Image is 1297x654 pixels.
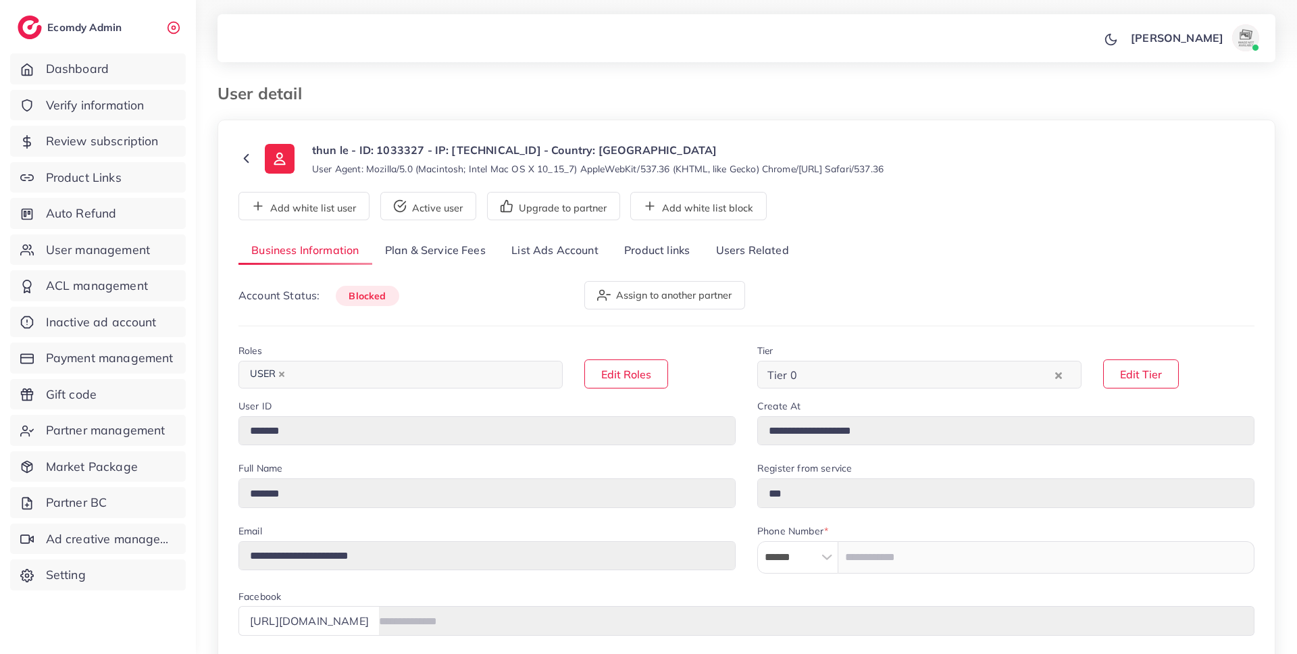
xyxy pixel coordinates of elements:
[238,524,262,538] label: Email
[1055,367,1062,382] button: Clear Selected
[584,359,668,388] button: Edit Roles
[1103,359,1179,388] button: Edit Tier
[10,90,186,121] a: Verify information
[757,361,1082,388] div: Search for option
[46,60,109,78] span: Dashboard
[46,494,107,511] span: Partner BC
[238,361,563,388] div: Search for option
[801,364,1052,385] input: Search for option
[18,16,42,39] img: logo
[10,487,186,518] a: Partner BC
[46,97,145,114] span: Verify information
[336,286,399,306] span: blocked
[765,365,800,385] span: Tier 0
[1232,24,1259,51] img: avatar
[47,21,125,34] h2: Ecomdy Admin
[757,399,800,413] label: Create At
[278,371,285,378] button: Deselect USER
[10,524,186,555] a: Ad creative management
[757,461,852,475] label: Register from service
[238,606,380,635] div: [URL][DOMAIN_NAME]
[293,364,545,385] input: Search for option
[312,162,884,176] small: User Agent: Mozilla/5.0 (Macintosh; Intel Mac OS X 10_15_7) AppleWebKit/537.36 (KHTML, like Gecko...
[703,236,801,266] a: Users Related
[487,192,620,220] button: Upgrade to partner
[46,458,138,476] span: Market Package
[10,559,186,590] a: Setting
[46,313,157,331] span: Inactive ad account
[10,198,186,229] a: Auto Refund
[46,205,117,222] span: Auto Refund
[46,422,166,439] span: Partner management
[10,415,186,446] a: Partner management
[380,192,476,220] button: Active user
[46,386,97,403] span: Gift code
[10,270,186,301] a: ACL management
[10,379,186,410] a: Gift code
[238,192,370,220] button: Add white list user
[1131,30,1223,46] p: [PERSON_NAME]
[10,126,186,157] a: Review subscription
[10,451,186,482] a: Market Package
[46,349,174,367] span: Payment management
[10,343,186,374] a: Payment management
[238,344,262,357] label: Roles
[584,281,745,309] button: Assign to another partner
[10,307,186,338] a: Inactive ad account
[10,53,186,84] a: Dashboard
[46,566,86,584] span: Setting
[1123,24,1265,51] a: [PERSON_NAME]avatar
[46,277,148,295] span: ACL management
[46,241,150,259] span: User management
[238,236,372,266] a: Business Information
[18,16,125,39] a: logoEcomdy Admin
[630,192,767,220] button: Add white list block
[46,169,122,186] span: Product Links
[244,365,291,384] span: USER
[238,287,399,304] p: Account Status:
[757,344,773,357] label: Tier
[265,144,295,174] img: ic-user-info.36bf1079.svg
[757,524,828,538] label: Phone Number
[46,132,159,150] span: Review subscription
[238,399,272,413] label: User ID
[372,236,499,266] a: Plan & Service Fees
[499,236,611,266] a: List Ads Account
[312,142,884,158] p: thun le - ID: 1033327 - IP: [TECHNICAL_ID] - Country: [GEOGRAPHIC_DATA]
[611,236,703,266] a: Product links
[218,84,313,103] h3: User detail
[238,590,281,603] label: Facebook
[46,530,176,548] span: Ad creative management
[238,461,282,475] label: Full Name
[10,234,186,266] a: User management
[10,162,186,193] a: Product Links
